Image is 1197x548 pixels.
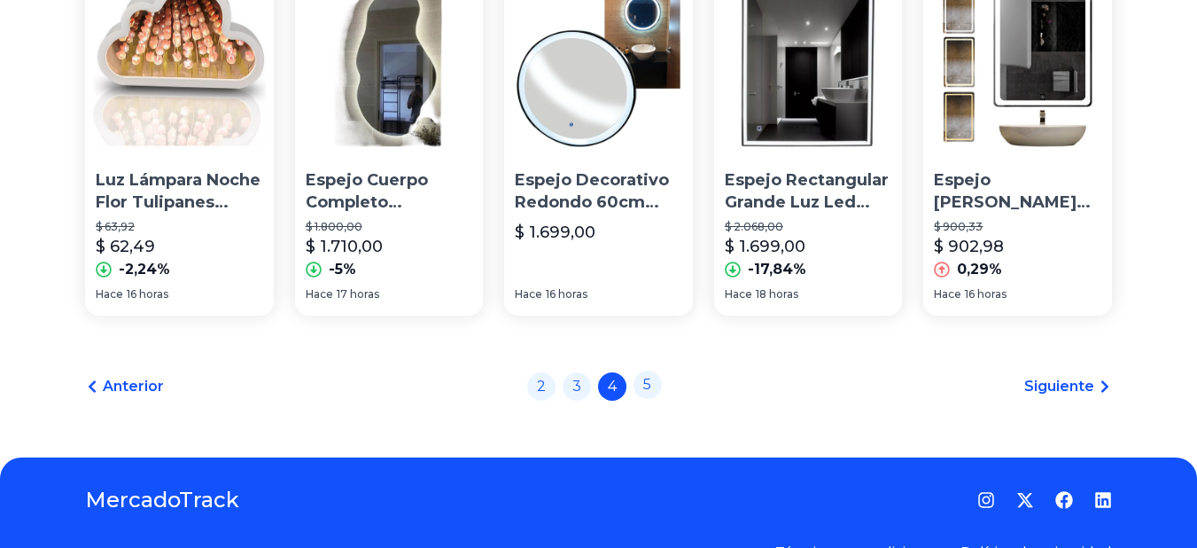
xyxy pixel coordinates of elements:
[337,287,379,301] span: 17 horas
[96,234,155,259] p: $ 62,49
[756,287,798,301] span: 18 horas
[96,220,263,234] p: $ 63,92
[85,376,164,397] a: Anterior
[515,220,595,245] p: $ 1.699,00
[725,287,752,301] span: Hace
[965,287,1007,301] span: 16 horas
[1094,491,1112,509] a: LinkedIn
[957,259,1002,280] p: 0,29%
[725,220,892,234] p: $ 2.068,00
[563,372,591,401] a: 3
[103,376,164,397] span: Anterior
[725,169,892,214] p: Espejo Rectangular Grande Luz Led Touch Dimmer 60x80 De Lujo
[96,169,263,214] p: Luz Lámpara Noche Flor Tulipanes Nube Con Espejo Romántica
[306,287,333,301] span: Hace
[725,234,805,259] p: $ 1.699,00
[977,491,995,509] a: Instagram
[1016,491,1034,509] a: Twitter
[527,372,556,401] a: 2
[119,259,170,280] p: -2,24%
[85,486,239,514] a: MercadoTrack
[1024,376,1094,397] span: Siguiente
[748,259,806,280] p: -17,84%
[1055,491,1073,509] a: Facebook
[515,169,682,214] p: Espejo Decorativo Redondo 60cm Con Luz Led Vanity C/ [PERSON_NAME]
[306,220,473,234] p: $ 1.800,00
[934,169,1101,214] p: Espejo [PERSON_NAME] Con Luz Táctil Tricolor Led Moderna
[515,287,542,301] span: Hace
[1024,376,1112,397] a: Siguiente
[934,234,1004,259] p: $ 902,98
[306,169,473,214] p: Espejo Cuerpo Completo Asimétrico Irregular De Pared Con Luz
[96,287,123,301] span: Hace
[329,259,356,280] p: -5%
[306,234,383,259] p: $ 1.710,00
[934,287,961,301] span: Hace
[546,287,587,301] span: 16 horas
[633,371,662,399] a: 5
[934,220,1101,234] p: $ 900,33
[127,287,168,301] span: 16 horas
